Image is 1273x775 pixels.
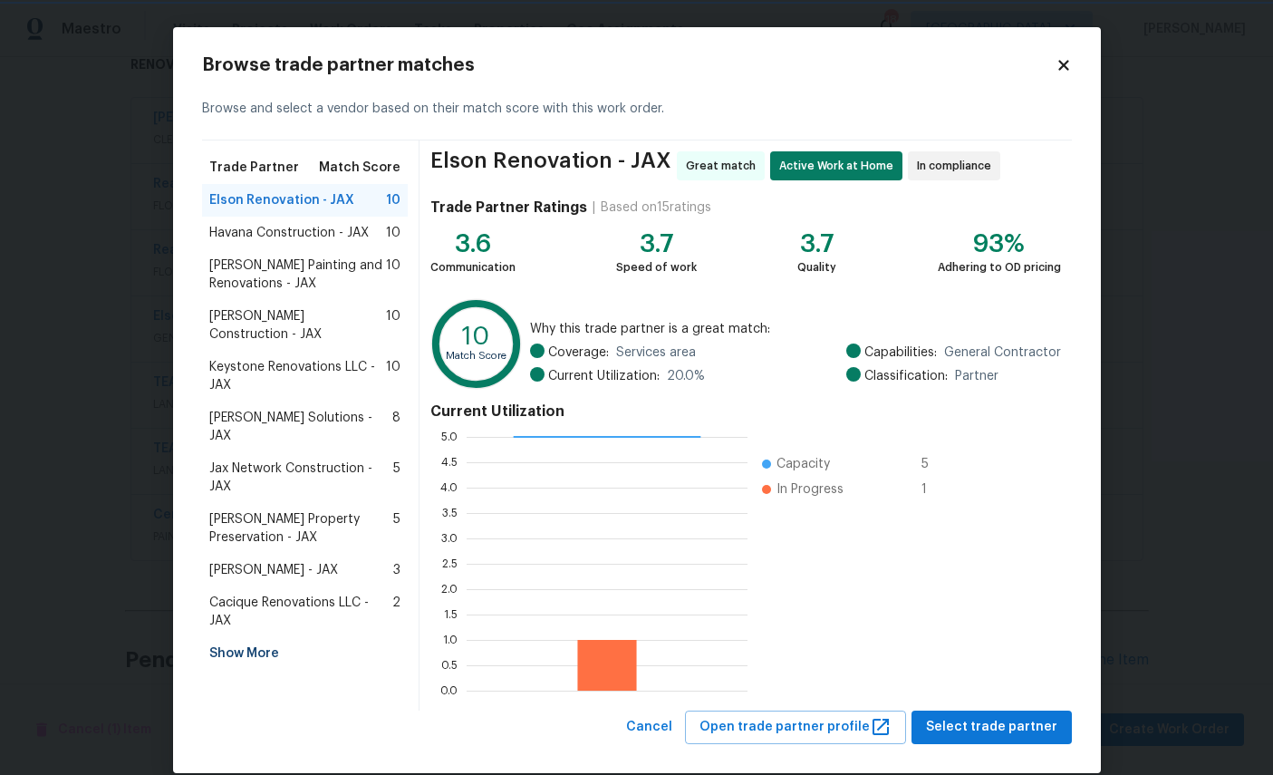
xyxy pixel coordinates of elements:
[202,78,1072,140] div: Browse and select a vendor based on their match score with this work order.
[430,199,587,217] h4: Trade Partner Ratings
[442,558,458,569] text: 2.5
[548,344,609,362] span: Coverage:
[619,711,680,744] button: Cancel
[441,431,458,442] text: 5.0
[209,159,299,177] span: Trade Partner
[209,594,393,630] span: Cacique Renovations LLC - JAX
[955,367,998,385] span: Partner
[917,157,998,175] span: In compliance
[392,594,400,630] span: 2
[209,561,338,579] span: [PERSON_NAME] - JAX
[548,367,660,385] span: Current Utilization:
[776,455,830,473] span: Capacity
[626,716,672,739] span: Cancel
[921,455,950,473] span: 5
[430,402,1060,421] h4: Current Utilization
[444,609,458,620] text: 1.5
[430,151,671,180] span: Elson Renovation - JAX
[441,533,458,544] text: 3.0
[797,258,836,276] div: Quality
[440,482,458,493] text: 4.0
[938,235,1061,253] div: 93%
[202,637,409,670] div: Show More
[779,157,901,175] span: Active Work at Home
[797,235,836,253] div: 3.7
[209,257,387,293] span: [PERSON_NAME] Painting and Renovations - JAX
[392,409,400,445] span: 8
[616,235,697,253] div: 3.7
[921,480,950,499] span: 1
[393,561,400,579] span: 3
[616,258,697,276] div: Speed of work
[386,307,400,344] span: 10
[430,235,516,253] div: 3.6
[441,660,458,671] text: 0.5
[926,716,1057,739] span: Select trade partner
[776,480,844,499] span: In Progress
[616,344,696,362] span: Services area
[319,159,400,177] span: Match Score
[393,460,400,496] span: 5
[587,199,601,217] div: |
[911,711,1072,744] button: Select trade partner
[202,56,1056,74] h2: Browse trade partner matches
[209,307,387,344] span: [PERSON_NAME] Construction - JAX
[209,510,394,547] span: [PERSON_NAME] Property Preservation - JAX
[864,367,948,385] span: Classification:
[667,367,705,385] span: 20.0 %
[386,257,400,293] span: 10
[209,224,369,242] span: Havana Construction - JAX
[441,584,458,595] text: 2.0
[209,191,354,209] span: Elson Renovation - JAX
[601,199,711,217] div: Based on 15 ratings
[447,351,507,361] text: Match Score
[386,358,400,394] span: 10
[530,320,1061,338] span: Why this trade partner is a great match:
[441,457,458,468] text: 4.5
[686,157,763,175] span: Great match
[864,344,937,362] span: Capabilities:
[463,324,491,349] text: 10
[386,224,400,242] span: 10
[209,409,393,445] span: [PERSON_NAME] Solutions - JAX
[442,508,458,518] text: 3.5
[699,716,892,739] span: Open trade partner profile
[393,510,400,547] span: 5
[209,460,394,496] span: Jax Network Construction - JAX
[443,635,458,645] text: 1.0
[430,258,516,276] div: Communication
[938,258,1061,276] div: Adhering to OD pricing
[386,191,400,209] span: 10
[209,358,387,394] span: Keystone Renovations LLC - JAX
[440,685,458,696] text: 0.0
[944,344,1061,362] span: General Contractor
[685,711,906,744] button: Open trade partner profile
